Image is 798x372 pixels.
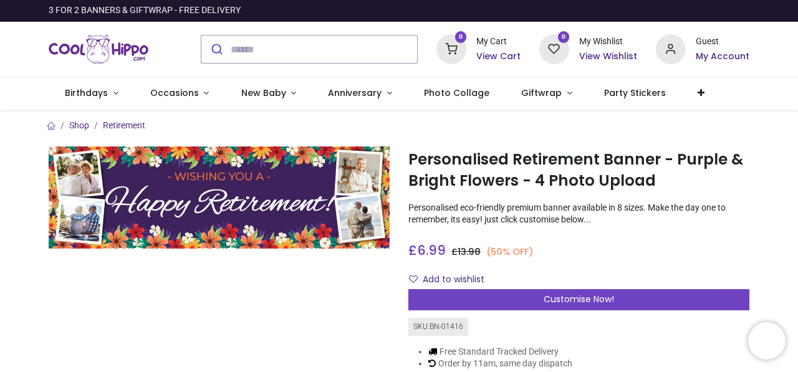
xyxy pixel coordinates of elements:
a: Logo of Cool Hippo [49,32,148,67]
p: Personalised eco-friendly premium banner available in 8 sizes. Make the day one to remember, its ... [408,202,749,226]
a: Retirement [103,120,145,130]
img: Cool Hippo [49,32,148,67]
a: 0 [436,44,466,54]
div: 3 FOR 2 BANNERS & GIFTWRAP - FREE DELIVERY [49,4,241,17]
a: Birthdays [49,77,134,110]
div: My Wishlist [579,36,637,48]
button: Submit [201,36,231,63]
img: Personalised Retirement Banner - Purple & Bright Flowers - 4 Photo Upload [49,146,390,249]
span: 6.99 [417,241,446,259]
span: 13.98 [458,246,481,258]
span: Customise Now! [544,293,614,305]
span: Giftwrap [521,87,562,99]
h1: Personalised Retirement Banner - Purple & Bright Flowers - 4 Photo Upload [408,149,749,192]
sup: 0 [558,31,570,43]
a: Giftwrap [506,77,589,110]
span: New Baby [241,87,286,99]
span: £ [451,246,481,258]
div: SKU: BN-01416 [408,318,468,336]
sup: 0 [455,31,467,43]
a: Shop [69,120,89,130]
a: Occasions [134,77,225,110]
button: Add to wishlistAdd to wishlist [408,269,495,290]
span: Photo Collage [424,87,489,99]
li: Order by 11am, same day dispatch [428,358,603,370]
li: Free Standard Tracked Delivery [428,346,603,358]
i: Add to wishlist [409,275,418,284]
span: Party Stickers [604,87,666,99]
a: My Account [696,50,749,63]
span: Birthdays [65,87,108,99]
div: My Cart [476,36,521,48]
a: View Cart [476,50,521,63]
a: View Wishlist [579,50,637,63]
span: £ [408,241,446,259]
span: Occasions [150,87,199,99]
a: Anniversary [312,77,408,110]
iframe: Brevo live chat [748,322,786,360]
iframe: Customer reviews powered by Trustpilot [488,4,749,17]
div: Guest [696,36,749,48]
span: Anniversary [328,87,382,99]
a: 0 [539,44,569,54]
small: (50% OFF) [486,246,534,259]
a: New Baby [225,77,312,110]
